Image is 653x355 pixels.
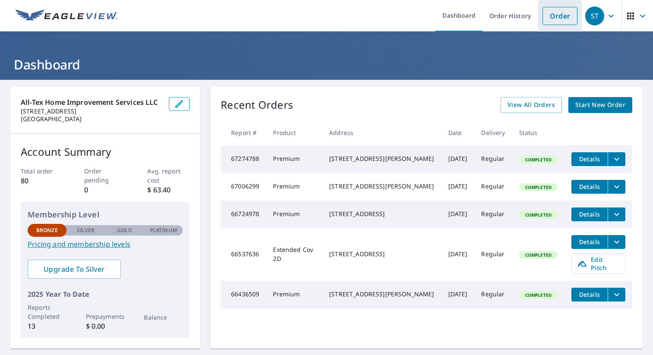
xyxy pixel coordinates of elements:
p: Recent Orders [221,97,293,113]
div: ST [585,6,604,25]
div: [STREET_ADDRESS][PERSON_NAME] [329,154,434,163]
a: Upgrade To Silver [28,260,121,279]
div: [STREET_ADDRESS][PERSON_NAME] [329,182,434,191]
span: Details [577,155,602,163]
div: [STREET_ADDRESS] [329,210,434,218]
td: Premium [266,281,322,308]
td: Premium [266,173,322,201]
span: Completed [520,157,557,163]
td: Extended Cov 2D [266,228,322,281]
h1: Dashboard [10,56,643,73]
td: Regular [474,281,512,308]
span: Details [577,182,602,191]
td: 66537636 [221,228,266,281]
img: EV Logo [16,9,117,22]
span: Completed [520,252,557,258]
span: Upgrade To Silver [35,264,114,274]
p: 2025 Year To Date [28,289,183,299]
td: 67006299 [221,173,266,201]
span: Completed [520,292,557,298]
div: [STREET_ADDRESS] [329,250,434,258]
p: Platinum [150,226,177,234]
p: $ 63.40 [147,185,190,195]
td: [DATE] [441,228,475,281]
td: 66436509 [221,281,266,308]
p: Total order [21,167,63,176]
th: Report # [221,120,266,145]
span: Details [577,290,602,298]
p: [GEOGRAPHIC_DATA] [21,115,162,123]
span: Start New Order [575,100,625,110]
p: Prepayments [86,312,125,321]
p: Reports Completed [28,303,67,321]
p: Account Summary [21,144,190,160]
a: Pricing and membership levels [28,239,183,249]
p: 0 [84,185,127,195]
th: Date [441,120,475,145]
button: detailsBtn-67274788 [571,152,608,166]
p: Membership Level [28,209,183,220]
p: 80 [21,176,63,186]
a: Edit Pitch [571,253,625,274]
button: detailsBtn-67006299 [571,180,608,194]
span: View All Orders [507,100,555,110]
th: Address [322,120,441,145]
a: Start New Order [568,97,632,113]
td: 66724978 [221,201,266,228]
button: detailsBtn-66436509 [571,288,608,302]
td: [DATE] [441,145,475,173]
td: Regular [474,201,512,228]
p: [STREET_ADDRESS] [21,107,162,115]
td: [DATE] [441,281,475,308]
span: Details [577,238,602,246]
td: [DATE] [441,173,475,201]
button: detailsBtn-66537636 [571,235,608,249]
span: Edit Pitch [577,255,620,272]
th: Product [266,120,322,145]
p: 13 [28,321,67,331]
a: View All Orders [501,97,562,113]
p: Order pending [84,167,127,185]
td: Regular [474,173,512,201]
button: detailsBtn-66724978 [571,207,608,221]
button: filesDropdownBtn-66436509 [608,288,625,302]
div: [STREET_ADDRESS][PERSON_NAME] [329,290,434,298]
td: Regular [474,228,512,281]
span: Completed [520,184,557,190]
p: $ 0.00 [86,321,125,331]
th: Delivery [474,120,512,145]
p: Balance [144,313,183,322]
button: filesDropdownBtn-67274788 [608,152,625,166]
a: Order [542,7,577,25]
button: filesDropdownBtn-66537636 [608,235,625,249]
td: Regular [474,145,512,173]
td: 67274788 [221,145,266,173]
p: Silver [77,226,95,234]
td: Premium [266,145,322,173]
p: Gold [117,226,132,234]
span: Completed [520,212,557,218]
p: All-Tex Home Improvement Services LLC [21,97,162,107]
p: Avg. report cost [147,167,190,185]
th: Status [512,120,564,145]
td: Premium [266,201,322,228]
button: filesDropdownBtn-67006299 [608,180,625,194]
td: [DATE] [441,201,475,228]
button: filesDropdownBtn-66724978 [608,207,625,221]
p: Bronze [36,226,58,234]
span: Details [577,210,602,218]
